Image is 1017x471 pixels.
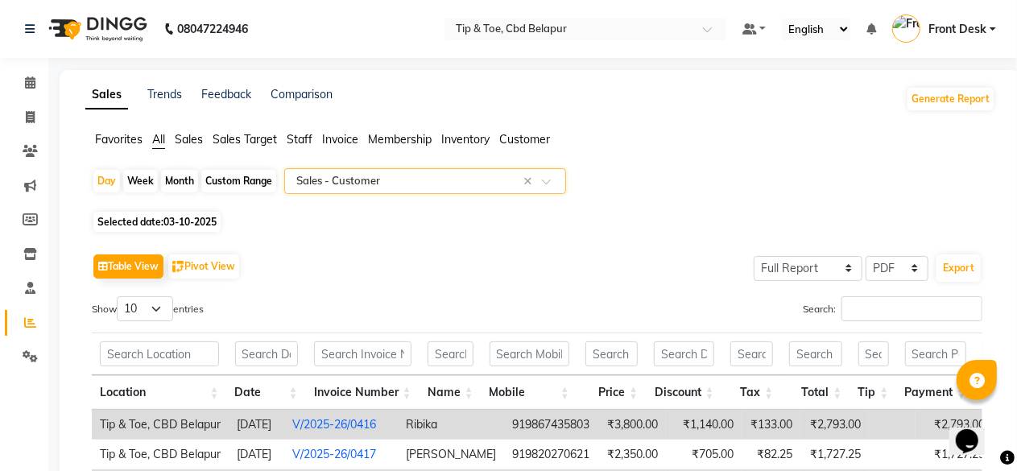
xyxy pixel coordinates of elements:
[235,341,298,366] input: Search Date
[292,417,376,432] a: V/2025-26/0416
[928,21,986,38] span: Front Desk
[742,410,800,440] td: ₹133.00
[177,6,248,52] b: 08047224946
[730,341,773,366] input: Search Tax
[271,87,333,101] a: Comparison
[577,375,646,410] th: Price: activate to sort column ascending
[949,407,1001,455] iframe: chat widget
[227,375,306,410] th: Date: activate to sort column ascending
[585,341,638,366] input: Search Price
[93,170,120,192] div: Day
[287,132,312,147] span: Staff
[800,440,869,469] td: ₹1,727.25
[789,341,841,366] input: Search Total
[482,375,577,410] th: Mobile: activate to sort column ascending
[161,170,198,192] div: Month
[803,296,982,321] label: Search:
[229,440,284,469] td: [DATE]
[292,447,376,461] a: V/2025-26/0417
[314,341,411,366] input: Search Invoice Number
[722,375,781,410] th: Tax: activate to sort column ascending
[306,375,420,410] th: Invoice Number: activate to sort column ascending
[597,410,666,440] td: ₹3,800.00
[597,440,666,469] td: ₹2,350.00
[897,375,974,410] th: Payment: activate to sort column ascending
[172,261,184,273] img: pivot.png
[92,440,229,469] td: Tip & Toe, CBD Belapur
[800,410,869,440] td: ₹2,793.00
[850,375,897,410] th: Tip: activate to sort column ascending
[905,341,966,366] input: Search Payment
[666,410,742,440] td: ₹1,140.00
[163,216,217,228] span: 03-10-2025
[398,410,504,440] td: Ribika
[92,375,227,410] th: Location: activate to sort column ascending
[916,410,993,440] td: ₹2,793.00
[916,440,993,469] td: ₹1,727.25
[152,132,165,147] span: All
[654,341,714,366] input: Search Discount
[92,410,229,440] td: Tip & Toe, CBD Belapur
[742,440,800,469] td: ₹82.25
[523,173,537,190] span: Clear all
[490,341,569,366] input: Search Mobile
[499,132,550,147] span: Customer
[841,296,982,321] input: Search:
[93,212,221,232] span: Selected date:
[428,341,473,366] input: Search Name
[229,410,284,440] td: [DATE]
[322,132,358,147] span: Invoice
[398,440,504,469] td: [PERSON_NAME]
[646,375,722,410] th: Discount: activate to sort column ascending
[907,88,994,110] button: Generate Report
[504,410,597,440] td: 919867435803
[213,132,277,147] span: Sales Target
[892,14,920,43] img: Front Desk
[123,170,158,192] div: Week
[936,254,981,282] button: Export
[147,87,182,101] a: Trends
[666,440,742,469] td: ₹705.00
[168,254,239,279] button: Pivot View
[41,6,151,52] img: logo
[781,375,850,410] th: Total: activate to sort column ascending
[201,87,251,101] a: Feedback
[93,254,163,279] button: Table View
[504,440,597,469] td: 919820270621
[441,132,490,147] span: Inventory
[175,132,203,147] span: Sales
[100,341,219,366] input: Search Location
[95,132,143,147] span: Favorites
[420,375,482,410] th: Name: activate to sort column ascending
[85,81,128,109] a: Sales
[117,296,173,321] select: Showentries
[201,170,276,192] div: Custom Range
[92,296,204,321] label: Show entries
[368,132,432,147] span: Membership
[858,341,889,366] input: Search Tip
